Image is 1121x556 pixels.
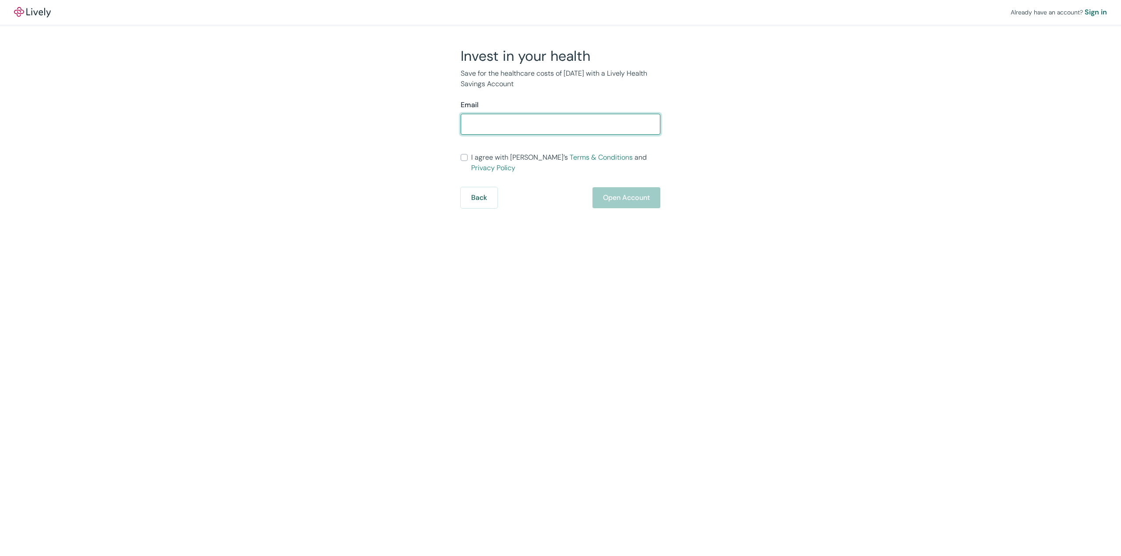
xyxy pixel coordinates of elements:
[461,187,497,208] button: Back
[14,7,51,17] a: LivelyLively
[471,152,660,173] span: I agree with [PERSON_NAME]’s and
[570,153,633,162] a: Terms & Conditions
[14,7,51,17] img: Lively
[1085,7,1107,17] a: Sign in
[461,68,660,89] p: Save for the healthcare costs of [DATE] with a Lively Health Savings Account
[461,100,479,110] label: Email
[1011,7,1107,17] div: Already have an account?
[471,163,515,172] a: Privacy Policy
[461,47,660,65] h2: Invest in your health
